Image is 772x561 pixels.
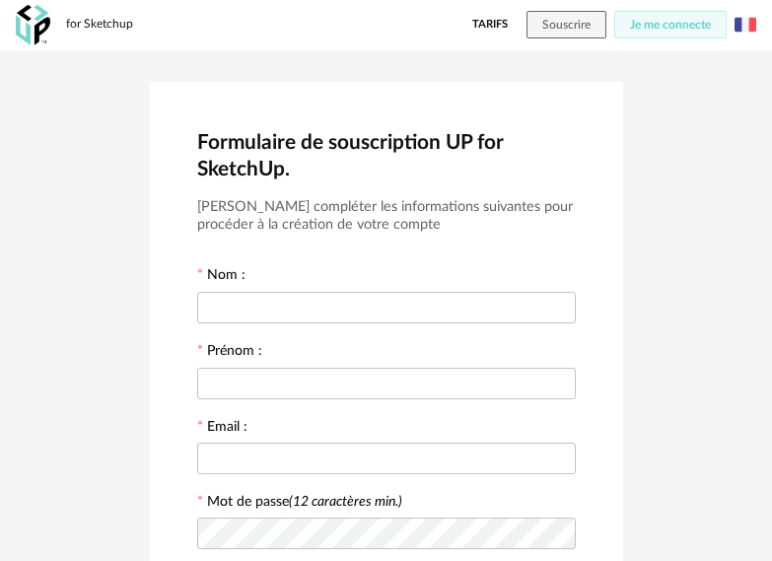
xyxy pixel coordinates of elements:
h3: [PERSON_NAME] compléter les informations suivantes pour procéder à la création de votre compte [197,198,576,235]
button: Souscrire [526,11,606,38]
span: Je me connecte [630,19,711,31]
img: fr [735,14,756,35]
i: (12 caractères min.) [289,495,402,509]
label: Prénom : [197,344,262,362]
label: Email : [197,420,247,438]
div: for Sketchup [66,17,133,33]
button: Je me connecte [614,11,727,38]
label: Nom : [197,268,246,286]
h2: Formulaire de souscription UP for SketchUp. [197,129,576,182]
span: Souscrire [542,19,591,31]
img: OXP [16,5,50,45]
a: Tarifs [472,11,508,38]
label: Mot de passe [207,495,402,509]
